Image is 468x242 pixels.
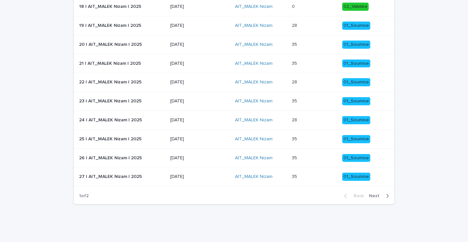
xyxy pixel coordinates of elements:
a: AIT_MALEK Nizam [235,61,273,66]
div: 01_Soumise [342,154,370,162]
tr: 24 | AIT_MALEK Nizam | 202524 | AIT_MALEK Nizam | 2025 [DATE]AIT_MALEK Nizam 2828 01_Soumise [74,111,394,130]
p: 35 [292,154,298,161]
div: 01_Soumise [342,41,370,49]
tr: 23 | AIT_MALEK Nizam | 202523 | AIT_MALEK Nizam | 2025 [DATE]AIT_MALEK Nizam 3535 01_Soumise [74,92,394,111]
tr: 27 | AIT_MALEK Nizam | 202527 | AIT_MALEK Nizam | 2025 [DATE]AIT_MALEK Nizam 3535 01_Soumise [74,167,394,186]
p: [DATE] [170,174,230,180]
p: 35 [292,173,298,180]
a: AIT_MALEK Nizam [235,23,273,28]
a: AIT_MALEK Nizam [235,117,273,123]
p: 19 | AIT_MALEK Nizam | 2025 [79,22,142,28]
p: 27 | AIT_MALEK Nizam | 2025 [79,173,143,180]
a: AIT_MALEK Nizam [235,155,273,161]
span: Next [369,194,383,198]
div: 01_Soumise [342,135,370,143]
button: Next [366,193,394,199]
p: 20 | AIT_MALEK Nizam | 2025 [79,41,143,47]
p: 35 [292,60,298,66]
div: 01_Soumise [342,22,370,30]
p: [DATE] [170,98,230,104]
p: 28 [292,78,298,85]
div: 01_Soumise [342,97,370,105]
tr: 19 | AIT_MALEK Nizam | 202519 | AIT_MALEK Nizam | 2025 [DATE]AIT_MALEK Nizam 2828 01_Soumise [74,16,394,35]
p: 28 [292,116,298,123]
p: 1 of 2 [74,188,94,204]
p: [DATE] [170,42,230,47]
tr: 20 | AIT_MALEK Nizam | 202520 | AIT_MALEK Nizam | 2025 [DATE]AIT_MALEK Nizam 3535 01_Soumise [74,35,394,54]
p: 26 | AIT_MALEK Nizam | 2025 [79,154,143,161]
button: Back [339,193,366,199]
p: [DATE] [170,61,230,66]
p: 22 | AIT_MALEK Nizam | 2025 [79,78,143,85]
div: 01_Soumise [342,60,370,68]
a: AIT_MALEK Nizam [235,98,273,104]
tr: 26 | AIT_MALEK Nizam | 202526 | AIT_MALEK Nizam | 2025 [DATE]AIT_MALEK Nizam 3535 01_Soumise [74,148,394,167]
tr: 22 | AIT_MALEK Nizam | 202522 | AIT_MALEK Nizam | 2025 [DATE]AIT_MALEK Nizam 2828 01_Soumise [74,73,394,92]
div: 02_Validée [342,3,369,11]
p: 25 | AIT_MALEK Nizam | 2025 [79,135,143,142]
p: 35 [292,135,298,142]
a: AIT_MALEK Nizam [235,42,273,47]
div: 01_Soumise [342,116,370,124]
p: 24 | AIT_MALEK Nizam | 2025 [79,116,143,123]
p: [DATE] [170,4,230,9]
p: 0 [292,3,296,9]
p: [DATE] [170,23,230,28]
tr: 21 | AIT_MALEK Nizam | 202521 | AIT_MALEK Nizam | 2025 [DATE]AIT_MALEK Nizam 3535 01_Soumise [74,54,394,73]
p: 35 [292,41,298,47]
a: AIT_MALEK Nizam [235,4,273,9]
p: [DATE] [170,117,230,123]
p: 18 | AIT_MALEK Nizam | 2025 [79,3,142,9]
tr: 25 | AIT_MALEK Nizam | 202525 | AIT_MALEK Nizam | 2025 [DATE]AIT_MALEK Nizam 3535 01_Soumise [74,130,394,148]
p: 28 [292,22,298,28]
a: AIT_MALEK Nizam [235,79,273,85]
span: Back [350,194,364,198]
p: 21 | AIT_MALEK Nizam | 2025 [79,60,142,66]
p: 35 [292,97,298,104]
p: 23 | AIT_MALEK Nizam | 2025 [79,97,143,104]
div: 01_Soumise [342,78,370,86]
div: 01_Soumise [342,173,370,181]
p: [DATE] [170,155,230,161]
a: AIT_MALEK Nizam [235,174,273,180]
p: [DATE] [170,136,230,142]
a: AIT_MALEK Nizam [235,136,273,142]
p: [DATE] [170,79,230,85]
